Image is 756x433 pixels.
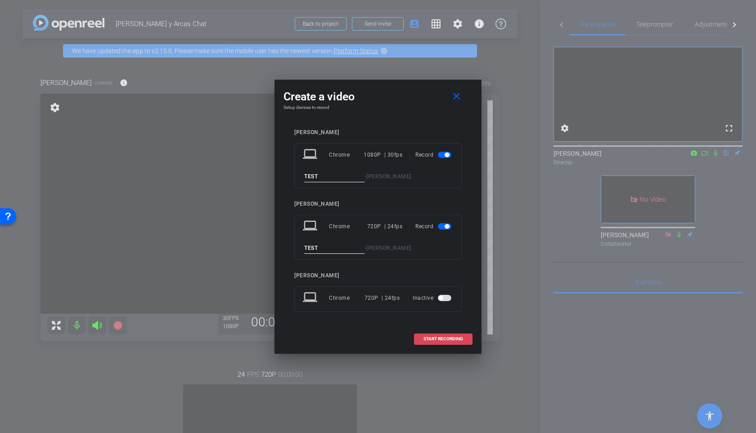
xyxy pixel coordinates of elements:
[366,245,411,251] span: [PERSON_NAME]
[294,201,462,207] div: [PERSON_NAME]
[283,89,472,105] div: Create a video
[364,147,402,163] div: 1080P | 30fps
[414,334,472,345] button: START RECORDING
[303,290,319,306] mat-icon: laptop
[303,147,319,163] mat-icon: laptop
[294,272,462,279] div: [PERSON_NAME]
[329,218,367,235] div: Chrome
[415,147,453,163] div: Record
[366,173,411,180] span: [PERSON_NAME]
[364,173,367,180] span: -
[304,243,364,254] input: ENTER HERE
[294,129,462,136] div: [PERSON_NAME]
[364,290,400,306] div: 720P | 24fps
[423,337,463,341] span: START RECORDING
[329,290,364,306] div: Chrome
[415,218,453,235] div: Record
[304,171,364,182] input: ENTER HERE
[451,91,462,102] mat-icon: close
[329,147,364,163] div: Chrome
[364,245,367,251] span: -
[283,105,472,110] h4: Setup devices to record
[303,218,319,235] mat-icon: laptop
[367,218,403,235] div: 720P | 24fps
[413,290,453,306] div: Inactive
